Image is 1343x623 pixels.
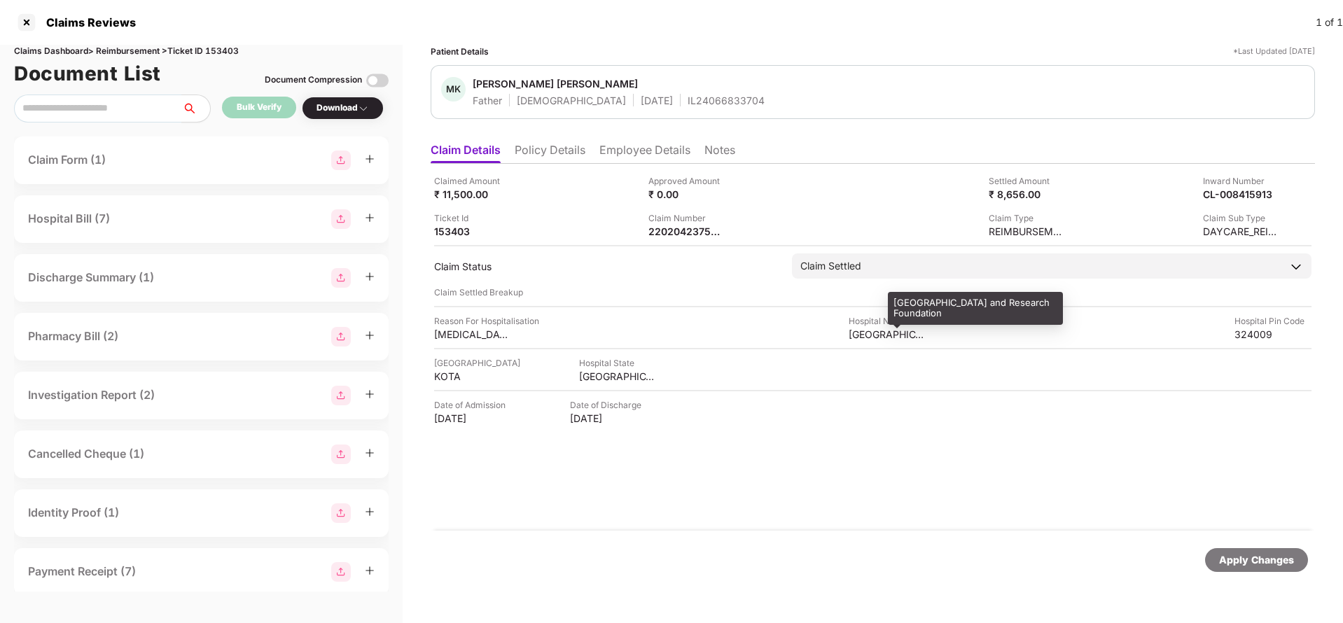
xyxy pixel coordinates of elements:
[434,398,511,412] div: Date of Admission
[704,143,735,163] li: Notes
[1203,225,1280,238] div: DAYCARE_REIMBURSEMENT
[28,563,136,580] div: Payment Receipt (7)
[1203,188,1280,201] div: CL-008415913
[316,101,369,115] div: Download
[517,94,626,107] div: [DEMOGRAPHIC_DATA]
[331,268,351,288] img: svg+xml;base64,PHN2ZyBpZD0iR3JvdXBfMjg4MTMiIGRhdGEtbmFtZT0iR3JvdXAgMjg4MTMiIHhtbG5zPSJodHRwOi8vd3...
[473,94,502,107] div: Father
[473,77,638,90] div: [PERSON_NAME] [PERSON_NAME]
[434,370,511,383] div: KOTA
[989,188,1066,201] div: ₹ 8,656.00
[888,292,1063,325] div: [GEOGRAPHIC_DATA] and Research Foundation
[1289,260,1303,274] img: downArrowIcon
[599,143,690,163] li: Employee Details
[1234,314,1311,328] div: Hospital Pin Code
[579,356,656,370] div: Hospital State
[28,210,110,227] div: Hospital Bill (7)
[648,188,725,201] div: ₹ 0.00
[28,328,118,345] div: Pharmacy Bill (2)
[365,507,375,517] span: plus
[434,356,520,370] div: [GEOGRAPHIC_DATA]
[441,77,466,101] div: MK
[570,412,647,425] div: [DATE]
[989,225,1066,238] div: REIMBURSEMENT
[28,445,144,463] div: Cancelled Cheque (1)
[366,69,389,92] img: svg+xml;base64,PHN2ZyBpZD0iVG9nZ2xlLTMyeDMyIiB4bWxucz0iaHR0cDovL3d3dy53My5vcmcvMjAwMC9zdmciIHdpZH...
[365,213,375,223] span: plus
[434,211,511,225] div: Ticket Id
[800,258,861,274] div: Claim Settled
[1219,552,1294,568] div: Apply Changes
[515,143,585,163] li: Policy Details
[358,103,369,114] img: svg+xml;base64,PHN2ZyBpZD0iRHJvcGRvd24tMzJ4MzIiIHhtbG5zPSJodHRwOi8vd3d3LnczLm9yZy8yMDAwL3N2ZyIgd2...
[181,103,210,114] span: search
[1316,15,1343,30] div: 1 of 1
[1203,174,1280,188] div: Inward Number
[434,188,511,201] div: ₹ 11,500.00
[431,45,489,58] div: Patient Details
[28,504,119,521] div: Identity Proof (1)
[849,328,926,341] div: [GEOGRAPHIC_DATA] and Research Foundation
[14,45,389,58] div: Claims Dashboard > Reimbursement > Ticket ID 153403
[989,174,1066,188] div: Settled Amount
[1234,328,1311,341] div: 324009
[331,562,351,582] img: svg+xml;base64,PHN2ZyBpZD0iR3JvdXBfMjg4MTMiIGRhdGEtbmFtZT0iR3JvdXAgMjg4MTMiIHhtbG5zPSJodHRwOi8vd3...
[365,389,375,399] span: plus
[431,143,501,163] li: Claim Details
[331,503,351,523] img: svg+xml;base64,PHN2ZyBpZD0iR3JvdXBfMjg4MTMiIGRhdGEtbmFtZT0iR3JvdXAgMjg4MTMiIHhtbG5zPSJodHRwOi8vd3...
[1203,211,1280,225] div: Claim Sub Type
[434,174,511,188] div: Claimed Amount
[648,211,725,225] div: Claim Number
[648,225,725,238] div: 220204237593-1
[365,272,375,281] span: plus
[434,328,511,341] div: [MEDICAL_DATA]
[434,314,539,328] div: Reason For Hospitalisation
[28,386,155,404] div: Investigation Report (2)
[365,448,375,458] span: plus
[28,269,154,286] div: Discharge Summary (1)
[1233,45,1315,58] div: *Last Updated [DATE]
[434,412,511,425] div: [DATE]
[849,314,926,328] div: Hospital Name
[331,327,351,346] img: svg+xml;base64,PHN2ZyBpZD0iR3JvdXBfMjg4MTMiIGRhdGEtbmFtZT0iR3JvdXAgMjg4MTMiIHhtbG5zPSJodHRwOi8vd3...
[365,154,375,164] span: plus
[181,94,211,122] button: search
[28,151,106,169] div: Claim Form (1)
[331,150,351,170] img: svg+xml;base64,PHN2ZyBpZD0iR3JvdXBfMjg4MTMiIGRhdGEtbmFtZT0iR3JvdXAgMjg4MTMiIHhtbG5zPSJodHRwOi8vd3...
[688,94,765,107] div: IL24066833704
[38,15,136,29] div: Claims Reviews
[331,444,351,464] img: svg+xml;base64,PHN2ZyBpZD0iR3JvdXBfMjg4MTMiIGRhdGEtbmFtZT0iR3JvdXAgMjg4MTMiIHhtbG5zPSJodHRwOi8vd3...
[365,330,375,340] span: plus
[331,386,351,405] img: svg+xml;base64,PHN2ZyBpZD0iR3JvdXBfMjg4MTMiIGRhdGEtbmFtZT0iR3JvdXAgMjg4MTMiIHhtbG5zPSJodHRwOi8vd3...
[648,174,725,188] div: Approved Amount
[434,286,1311,299] div: Claim Settled Breakup
[265,73,362,87] div: Document Compression
[331,209,351,229] img: svg+xml;base64,PHN2ZyBpZD0iR3JvdXBfMjg4MTMiIGRhdGEtbmFtZT0iR3JvdXAgMjg4MTMiIHhtbG5zPSJodHRwOi8vd3...
[570,398,647,412] div: Date of Discharge
[434,225,511,238] div: 153403
[989,211,1066,225] div: Claim Type
[14,58,161,89] h1: Document List
[365,566,375,575] span: plus
[237,101,281,114] div: Bulk Verify
[434,260,778,273] div: Claim Status
[641,94,673,107] div: [DATE]
[579,370,656,383] div: [GEOGRAPHIC_DATA]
